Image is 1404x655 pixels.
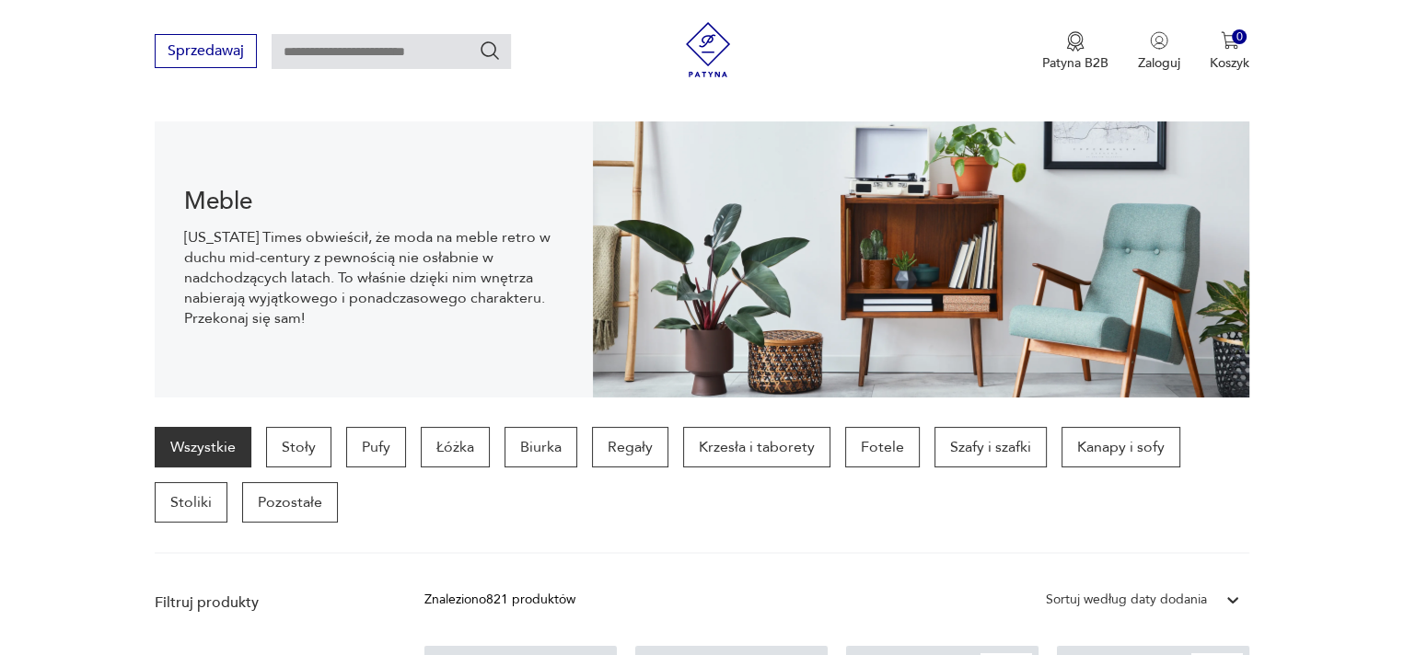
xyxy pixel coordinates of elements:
div: Sortuj według daty dodania [1046,590,1207,610]
a: Pufy [346,427,406,467]
a: Pozostałe [242,482,338,523]
a: Kanapy i sofy [1062,427,1180,467]
img: Ikonka użytkownika [1150,31,1168,50]
h1: Meble [184,190,563,213]
a: Krzesła i taborety [683,427,830,467]
a: Sprzedawaj [155,46,257,59]
div: Znaleziono 821 produktów [424,590,575,610]
p: Filtruj produkty [155,592,380,613]
img: Patyna - sklep z meblami i dekoracjami vintage [680,22,736,77]
p: Koszyk [1210,54,1249,72]
a: Fotele [845,427,920,467]
div: 0 [1232,29,1247,45]
a: Stoliki [155,482,227,523]
button: 0Koszyk [1210,31,1249,72]
button: Sprzedawaj [155,34,257,68]
a: Stoły [266,427,331,467]
button: Szukaj [479,40,501,62]
a: Wszystkie [155,427,251,467]
p: Patyna B2B [1042,54,1108,72]
a: Ikona medaluPatyna B2B [1042,31,1108,72]
button: Zaloguj [1138,31,1180,72]
p: [US_STATE] Times obwieścił, że moda na meble retro w duchu mid-century z pewnością nie osłabnie w... [184,227,563,328]
a: Biurka [505,427,577,467]
a: Łóżka [421,427,490,467]
a: Regały [592,427,668,467]
img: Ikona medalu [1066,31,1085,52]
img: Meble [593,121,1250,397]
a: Szafy i szafki [934,427,1047,467]
p: Zaloguj [1138,54,1180,72]
button: Patyna B2B [1042,31,1108,72]
img: Ikona koszyka [1221,31,1239,50]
